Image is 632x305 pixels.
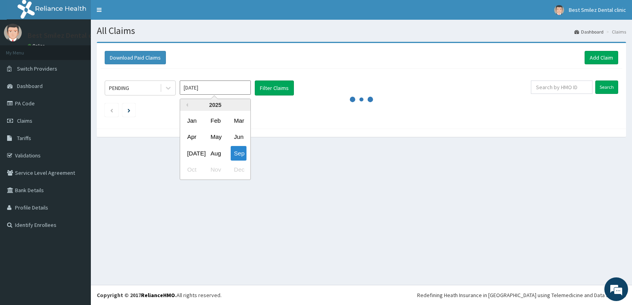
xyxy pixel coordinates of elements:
a: Previous page [110,107,113,114]
span: Dashboard [17,82,43,90]
span: Switch Providers [17,65,57,72]
div: Choose July 2025 [184,146,200,161]
li: Claims [604,28,626,35]
a: Dashboard [574,28,604,35]
span: Claims [17,117,32,124]
div: Choose April 2025 [184,130,200,144]
footer: All rights reserved. [91,285,632,305]
a: Next page [128,107,130,114]
div: Choose February 2025 [207,113,223,128]
input: Select Month and Year [180,80,251,95]
div: Choose September 2025 [231,146,246,161]
div: Choose June 2025 [231,130,246,144]
a: RelianceHMO [141,292,175,299]
a: Add Claim [585,51,618,64]
strong: Copyright © 2017 . [97,292,177,299]
div: month 2025-09 [180,112,250,178]
div: Redefining Heath Insurance in [GEOGRAPHIC_DATA] using Telemedicine and Data Science! [417,291,626,299]
input: Search by HMO ID [531,80,593,94]
button: Download Paid Claims [105,51,166,64]
button: Previous Year [184,103,188,107]
span: Tariffs [17,135,31,142]
div: 2025 [180,99,250,111]
svg: audio-loading [350,88,373,111]
a: Online [28,43,47,49]
div: Choose March 2025 [231,113,246,128]
h1: All Claims [97,26,626,36]
div: Choose August 2025 [207,146,223,161]
div: PENDING [109,84,129,92]
img: User Image [4,24,22,41]
p: Best Smilez Dental clinic [28,32,105,39]
button: Filter Claims [255,80,294,95]
img: User Image [554,5,564,15]
input: Search [595,80,618,94]
div: Choose May 2025 [207,130,223,144]
div: Choose January 2025 [184,113,200,128]
span: Best Smilez Dental clinic [569,6,626,13]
